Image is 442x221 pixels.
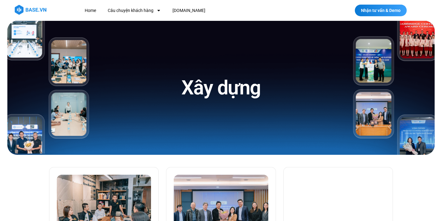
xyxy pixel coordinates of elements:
[80,5,316,16] nav: Menu
[361,8,401,13] span: Nhận tư vấn & Demo
[181,75,261,101] h1: Xây dựng
[355,5,407,16] a: Nhận tư vấn & Demo
[168,5,210,16] a: [DOMAIN_NAME]
[103,5,165,16] a: Câu chuyện khách hàng
[80,5,101,16] a: Home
